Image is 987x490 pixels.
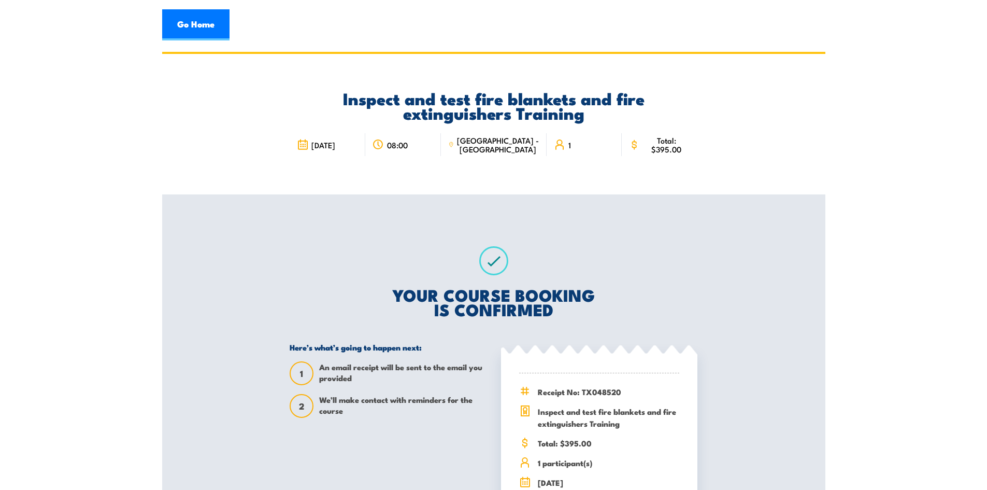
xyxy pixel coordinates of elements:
[291,368,312,379] span: 1
[387,141,408,149] span: 08:00
[538,405,679,429] span: Inspect and test fire blankets and fire extinguishers Training
[457,136,539,153] span: [GEOGRAPHIC_DATA] - [GEOGRAPHIC_DATA]
[162,9,230,40] a: Go Home
[568,141,571,149] span: 1
[290,91,697,120] h2: Inspect and test fire blankets and fire extinguishers Training
[290,342,486,352] h5: Here’s what’s going to happen next:
[643,136,690,153] span: Total: $395.00
[538,457,679,469] span: 1 participant(s)
[538,386,679,398] span: Receipt No: TX048520
[311,141,335,149] span: [DATE]
[291,401,312,412] span: 2
[319,394,486,418] span: We’ll make contact with reminders for the course
[538,437,679,449] span: Total: $395.00
[538,477,679,488] span: [DATE]
[319,361,486,385] span: An email receipt will be sent to the email you provided
[290,287,697,316] h2: YOUR COURSE BOOKING IS CONFIRMED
